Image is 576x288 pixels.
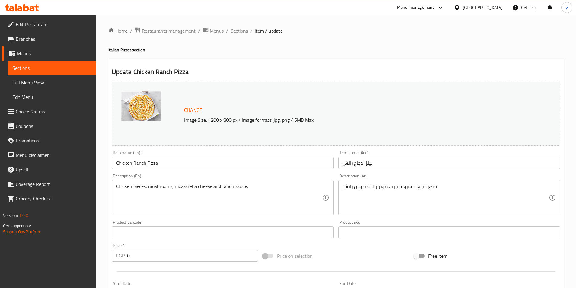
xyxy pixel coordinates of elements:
[8,61,96,75] a: Sections
[135,27,196,35] a: Restaurants management
[2,177,96,191] a: Coverage Report
[428,252,447,260] span: Free item
[130,27,132,34] li: /
[16,151,91,159] span: Menu disclaimer
[2,133,96,148] a: Promotions
[231,27,248,34] a: Sections
[8,75,96,90] a: Full Menu View
[16,108,91,115] span: Choice Groups
[338,157,560,169] input: Enter name Ar
[112,67,560,76] h2: Update Chicken Ranch Pizza
[127,250,258,262] input: Please enter price
[2,148,96,162] a: Menu disclaimer
[112,157,334,169] input: Enter name En
[3,228,41,236] a: Support.OpsPlatform
[2,162,96,177] a: Upsell
[184,106,202,115] span: Change
[8,90,96,104] a: Edit Menu
[108,27,128,34] a: Home
[116,252,125,259] p: EGP
[16,35,91,43] span: Branches
[338,226,560,238] input: Please enter product sku
[2,17,96,32] a: Edit Restaurant
[226,27,228,34] li: /
[343,183,549,212] textarea: قطع دجاج، مشروم، جبنة موتزاريلا و صوص رانش
[12,93,91,101] span: Edit Menu
[12,64,91,72] span: Sections
[2,191,96,206] a: Grocery Checklist
[463,4,503,11] div: [GEOGRAPHIC_DATA]
[112,226,334,238] input: Please enter product barcode
[16,166,91,173] span: Upsell
[16,195,91,202] span: Grocery Checklist
[19,212,28,219] span: 1.0.0
[397,4,434,11] div: Menu-management
[2,46,96,61] a: Menus
[2,119,96,133] a: Coupons
[210,27,224,34] span: Menus
[2,32,96,46] a: Branches
[12,79,91,86] span: Full Menu View
[142,27,196,34] span: Restaurants management
[2,104,96,119] a: Choice Groups
[182,104,205,116] button: Change
[3,222,31,230] span: Get support on:
[16,137,91,144] span: Promotions
[17,50,91,57] span: Menus
[108,27,564,35] nav: breadcrumb
[116,183,322,212] textarea: Chicken pieces, mushrooms, mozzarella cheese and ranch sauce.
[250,27,252,34] li: /
[16,180,91,188] span: Coverage Report
[198,27,200,34] li: /
[566,4,568,11] span: y
[3,212,18,219] span: Version:
[121,91,161,121] img: chicken_ranch_pizza_637108905373399512.jpg
[108,47,564,53] h4: Italian Pizzas section
[255,27,283,34] span: item / update
[277,252,313,260] span: Price on selection
[182,116,504,124] p: Image Size: 1200 x 800 px / Image formats: jpg, png / 5MB Max.
[16,21,91,28] span: Edit Restaurant
[16,122,91,130] span: Coupons
[203,27,224,35] a: Menus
